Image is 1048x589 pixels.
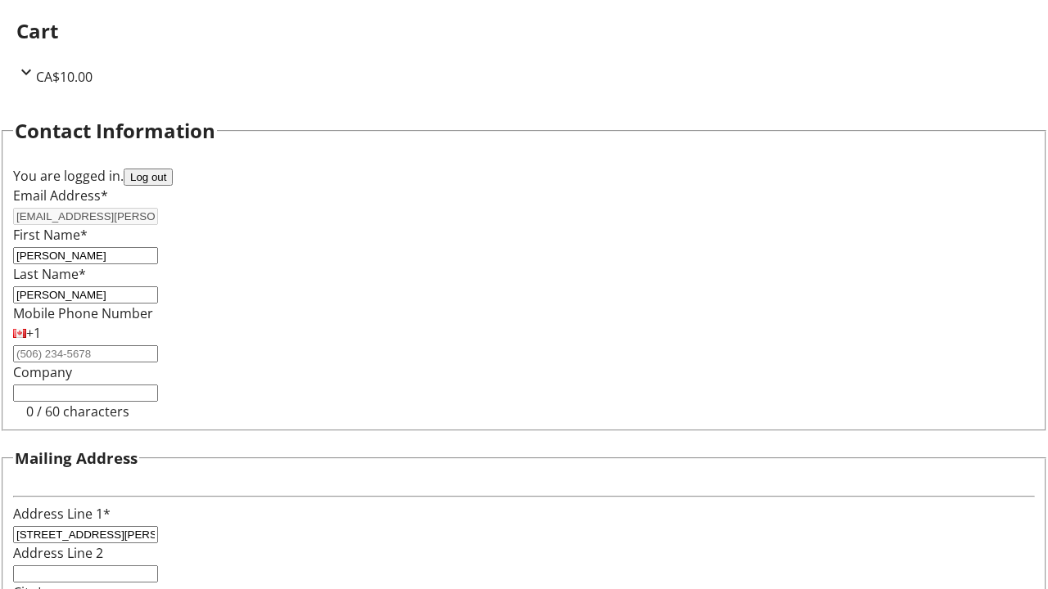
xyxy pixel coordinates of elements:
label: Last Name* [13,265,86,283]
label: Email Address* [13,187,108,205]
input: (506) 234-5678 [13,345,158,362]
h3: Mailing Address [15,447,138,470]
button: Log out [124,169,173,186]
h2: Cart [16,16,1032,46]
label: Mobile Phone Number [13,304,153,322]
span: CA$10.00 [36,68,93,86]
div: You are logged in. [13,166,1035,186]
tr-character-limit: 0 / 60 characters [26,402,129,420]
label: Address Line 2 [13,544,103,562]
h2: Contact Information [15,116,215,146]
label: First Name* [13,226,88,244]
label: Address Line 1* [13,505,111,523]
label: Company [13,363,72,381]
input: Address [13,526,158,543]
